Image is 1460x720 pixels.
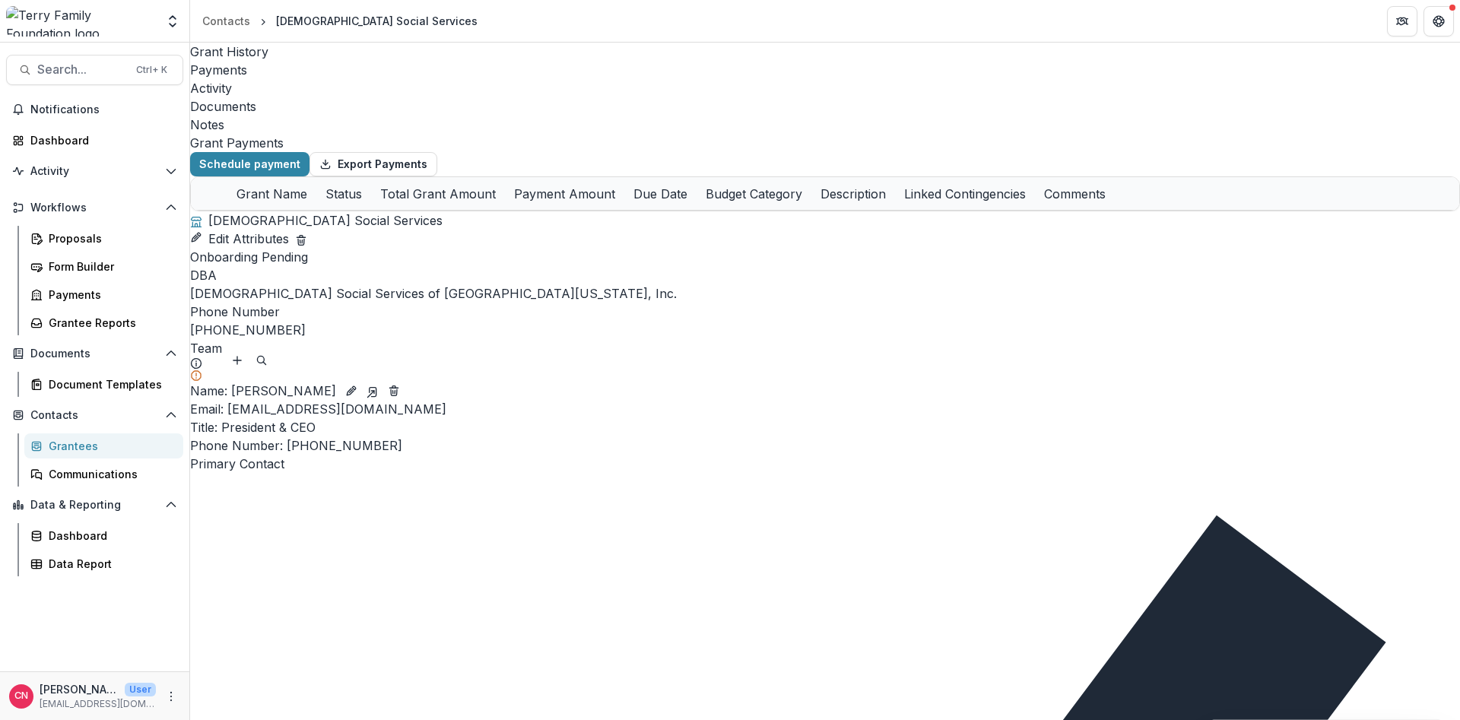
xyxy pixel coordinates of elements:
[342,382,360,400] button: Edit
[6,341,183,366] button: Open Documents
[190,436,1460,455] p: [PHONE_NUMBER]
[24,226,183,251] a: Proposals
[24,461,183,487] a: Communications
[49,438,171,454] div: Grantees
[190,284,1460,303] div: [DEMOGRAPHIC_DATA] Social Services of [GEOGRAPHIC_DATA][US_STATE], Inc.
[316,185,371,203] div: Status
[30,165,159,178] span: Activity
[227,177,316,210] div: Grant Name
[1035,185,1115,203] div: Comments
[697,177,811,210] div: Budget Category
[367,382,379,400] a: Go to contact
[190,438,283,453] span: Phone Number :
[316,177,371,210] div: Status
[125,683,156,696] p: User
[208,211,443,230] h2: [DEMOGRAPHIC_DATA] Social Services
[24,433,183,458] a: Grantees
[276,13,478,29] div: [DEMOGRAPHIC_DATA] Social Services
[30,201,159,214] span: Workflows
[190,400,446,418] a: Email: [EMAIL_ADDRESS][DOMAIN_NAME]
[40,697,156,711] p: [EMAIL_ADDRESS][DOMAIN_NAME]
[624,185,697,203] div: Due Date
[30,499,159,512] span: Data & Reporting
[371,177,505,210] div: Total Grant Amount
[190,61,1460,79] div: Payments
[505,177,624,210] div: Payment Amount
[1423,6,1454,36] button: Get Help
[811,177,895,210] div: Description
[227,185,316,203] div: Grant Name
[371,185,505,203] div: Total Grant Amount
[190,266,217,284] span: DBA
[30,347,159,360] span: Documents
[505,185,624,203] div: Payment Amount
[24,551,183,576] a: Data Report
[1035,177,1115,210] div: Comments
[24,523,183,548] a: Dashboard
[190,116,1460,134] a: Notes
[202,13,250,29] div: Contacts
[190,97,1460,116] a: Documents
[190,418,1460,436] p: President & CEO
[49,259,171,274] div: Form Builder
[6,195,183,220] button: Open Workflows
[1387,6,1417,36] button: Partners
[24,372,183,397] a: Document Templates
[6,159,183,183] button: Open Activity
[6,6,156,36] img: Terry Family Foundation logo
[196,10,256,32] a: Contacts
[190,339,222,357] p: Team
[895,185,1035,203] div: Linked Contingencies
[49,315,171,331] div: Grantee Reports
[190,401,224,417] span: Email:
[190,249,308,265] span: Onboarding Pending
[697,185,811,203] div: Budget Category
[190,456,284,471] span: Primary Contact
[295,230,307,248] button: Delete
[190,383,227,398] span: Name :
[228,351,246,370] button: Add
[49,376,171,392] div: Document Templates
[6,55,183,85] button: Search...
[190,420,217,435] span: Title :
[190,230,289,248] button: Edit Attributes
[190,303,280,321] span: Phone Number
[895,177,1035,210] div: Linked Contingencies
[30,132,171,148] div: Dashboard
[162,687,180,706] button: More
[49,528,171,544] div: Dashboard
[162,6,183,36] button: Open entity switcher
[14,691,28,701] div: Carol Nieves
[309,152,437,176] button: Export Payments
[133,62,170,78] div: Ctrl + K
[190,134,284,152] h2: Grant Payments
[252,351,271,370] button: Search
[37,62,127,77] span: Search...
[24,254,183,279] a: Form Builder
[6,128,183,153] a: Dashboard
[40,681,119,697] p: [PERSON_NAME]
[811,185,895,203] div: Description
[190,382,336,400] a: Name: [PERSON_NAME]
[49,466,171,482] div: Communications
[385,382,403,400] button: Deletes
[190,321,1460,339] div: [PHONE_NUMBER]
[30,409,159,422] span: Contacts
[190,43,1460,61] a: Grant History
[190,152,309,176] button: Schedule payment
[190,79,1460,97] a: Activity
[6,403,183,427] button: Open Contacts
[49,556,171,572] div: Data Report
[190,382,336,400] p: [PERSON_NAME]
[196,10,484,32] nav: breadcrumb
